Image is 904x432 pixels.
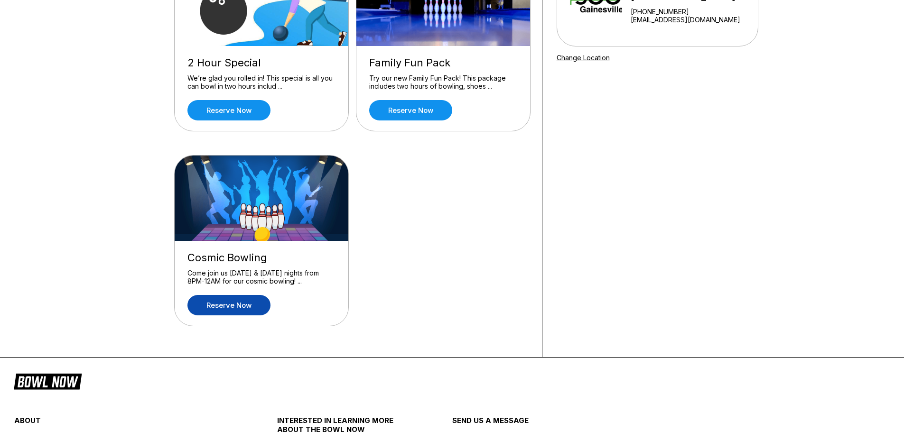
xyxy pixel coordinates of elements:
[187,269,336,285] div: Come join us [DATE] & [DATE] nights from 8PM-12AM for our cosmic bowling! ...
[369,100,452,120] a: Reserve now
[631,8,754,16] div: [PHONE_NUMBER]
[187,295,270,315] a: Reserve now
[187,74,336,91] div: We’re glad you rolled in! This special is all you can bowl in two hours includ ...
[187,56,336,69] div: 2 Hour Special
[557,54,610,62] a: Change Location
[187,251,336,264] div: Cosmic Bowling
[175,156,349,241] img: Cosmic Bowling
[631,16,754,24] a: [EMAIL_ADDRESS][DOMAIN_NAME]
[14,416,233,430] div: about
[369,56,517,69] div: Family Fun Pack
[187,100,270,120] a: Reserve now
[369,74,517,91] div: Try our new Family Fun Pack! This package includes two hours of bowling, shoes ...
